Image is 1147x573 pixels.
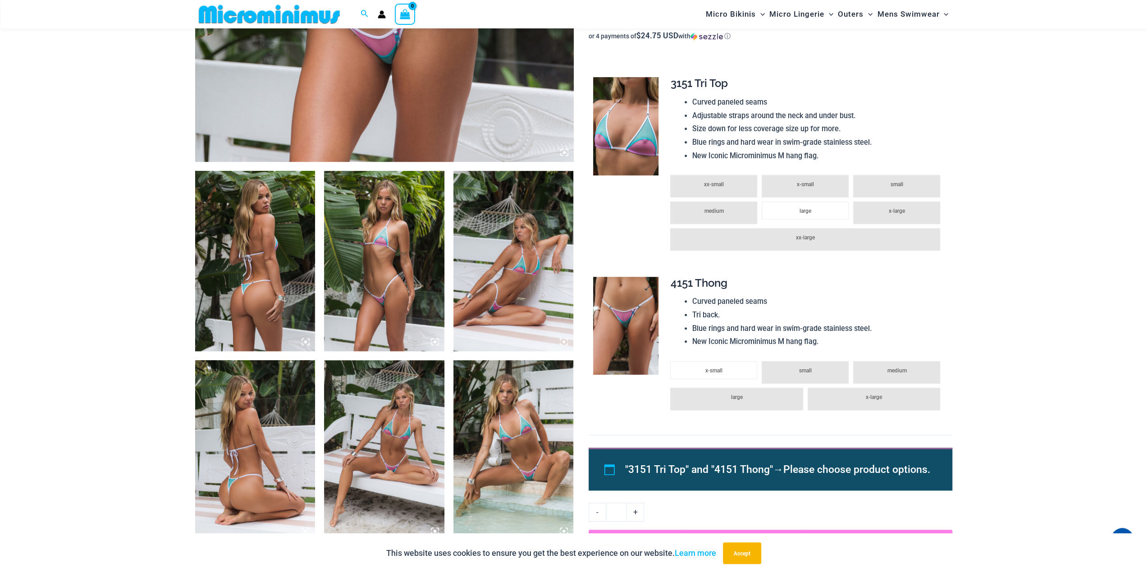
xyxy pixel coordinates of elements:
span: Please choose product options. [783,463,930,476]
a: Mens SwimwearMenu ToggleMenu Toggle [875,3,951,26]
img: Escape Mode Candy 3151 Top 4151 Bottom [453,360,574,541]
span: $ [591,16,597,29]
a: View Shopping Cart, empty [395,4,416,24]
img: Escape Mode Candy 3151 Top 4151 Bottom [324,360,444,541]
div: or 4 payments of with [589,32,952,41]
img: Escape Mode Candy 3151 Top 4151 Bottom [324,171,444,351]
li: large [762,202,849,220]
span: xx-small [704,181,724,188]
li: xx-large [670,228,940,251]
span: medium [704,208,723,214]
span: Menu Toggle [756,3,765,26]
span: x-small [797,181,814,188]
span: small [891,181,903,188]
img: Escape Mode Candy 3151 Top 4151 Bottom 08Escape Mode Candy 3151 Top 4151 Bottom [453,171,574,351]
bdi: 99.00 [591,16,623,29]
a: Learn more [675,548,716,558]
li: → [625,459,932,480]
li: Tri back. [692,308,945,322]
img: Escape Mode Candy 3151 Top [593,77,658,175]
span: Menu Toggle [864,3,873,26]
li: x-small [762,175,849,197]
li: Curved paneled seams [692,96,945,109]
li: Size down for less coverage size up for more. [692,122,945,136]
li: Curved paneled seams [692,295,945,308]
span: Micro Lingerie [769,3,824,26]
img: Escape Mode Candy 4151 Bottom [593,277,658,375]
p: This website uses cookies to ensure you get the best experience on our website. [386,546,716,560]
span: 3151 Tri Top [670,77,727,90]
span: "3151 Tri Top" and "4151 Thong" [625,463,773,476]
nav: Site Navigation [702,1,952,27]
a: OutersMenu ToggleMenu Toggle [836,3,875,26]
a: - [589,503,606,522]
span: Mens Swimwear [877,3,939,26]
li: Blue rings and hard wear in swim-grade stainless steel. [692,136,945,149]
button: Add to cart [589,530,952,551]
img: MM SHOP LOGO FLAT [195,4,343,24]
a: Micro BikinisMenu ToggleMenu Toggle [704,3,767,26]
span: x-large [866,394,882,400]
span: 4151 Thong [670,276,727,289]
a: + [627,503,644,522]
input: Product quantity [606,503,627,522]
div: or 4 payments of$24.75 USDwithSezzle Click to learn more about Sezzle [589,32,952,41]
span: large [731,394,743,400]
img: Sezzle [690,32,723,41]
li: large [670,388,803,410]
li: Adjustable straps around the neck and under bust. [692,109,945,123]
span: $24.75 USD [636,30,678,41]
span: medium [887,367,906,374]
span: Micro Bikinis [706,3,756,26]
a: Search icon link [361,9,369,20]
span: x-large [889,208,905,214]
li: small [853,175,940,197]
li: x-large [853,202,940,224]
li: Blue rings and hard wear in swim-grade stainless steel. [692,322,945,335]
li: xx-small [670,175,757,197]
li: x-large [808,388,940,410]
a: Account icon link [378,10,386,18]
a: Micro LingerieMenu ToggleMenu Toggle [767,3,836,26]
span: small [799,367,812,374]
li: x-small [670,361,757,379]
span: xx-large [796,234,815,241]
li: New Iconic Microminimus M hang flag. [692,149,945,163]
span: large [800,208,811,214]
img: Escape Mode Candy 3151 Top 4151 Bottom [195,171,315,351]
span: Outers [838,3,864,26]
img: Escape Mode Candy 3151 Top 4151 Bottom [195,360,315,541]
span: Menu Toggle [939,3,948,26]
li: small [762,361,849,384]
li: medium [670,202,757,224]
span: Menu Toggle [824,3,833,26]
li: New Iconic Microminimus M hang flag. [692,335,945,348]
button: Accept [723,542,761,564]
span: x-small [705,367,722,374]
li: medium [853,361,940,384]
